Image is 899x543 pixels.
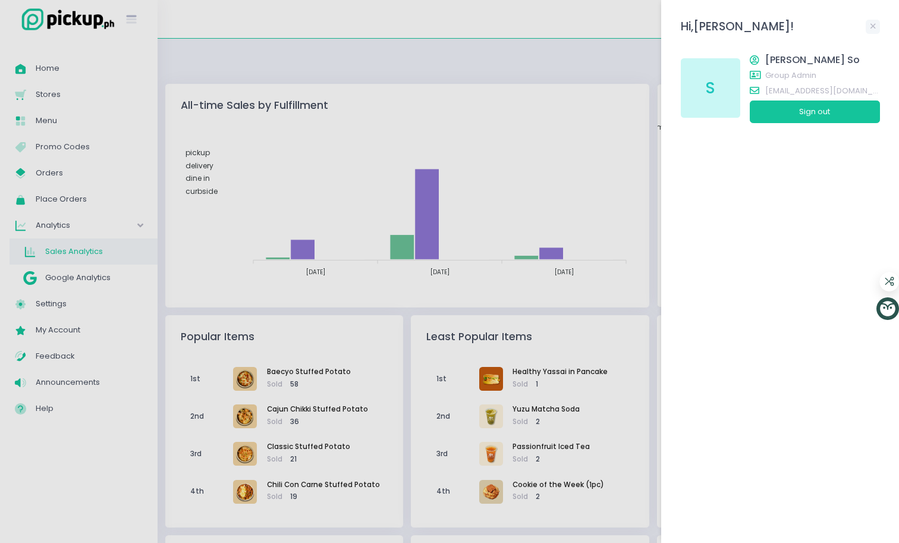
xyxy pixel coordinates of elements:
span: group admin [765,70,880,81]
button: Sign out [750,101,880,123]
a: [EMAIL_ADDRESS][DOMAIN_NAME] [750,85,880,101]
span: [PERSON_NAME] So [765,53,880,67]
h3: Hi, [PERSON_NAME] ! [681,20,794,33]
span: [EMAIL_ADDRESS][DOMAIN_NAME] [765,85,880,97]
div: S [681,58,740,118]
